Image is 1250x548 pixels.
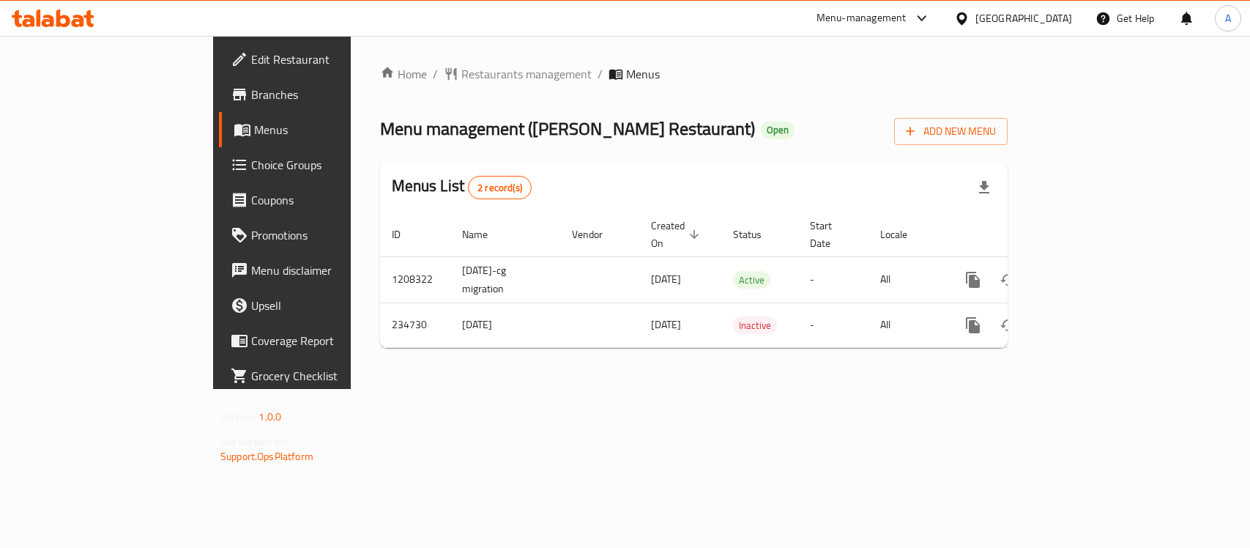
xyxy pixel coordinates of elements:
[461,65,592,83] span: Restaurants management
[944,212,1108,257] th: Actions
[258,407,281,426] span: 1.0.0
[450,303,560,347] td: [DATE]
[733,226,781,243] span: Status
[798,303,868,347] td: -
[392,175,532,199] h2: Menus List
[433,65,438,83] li: /
[906,122,996,141] span: Add New Menu
[380,212,1108,348] table: enhanced table
[956,262,991,297] button: more
[733,272,770,289] span: Active
[219,112,422,147] a: Menus
[251,191,410,209] span: Coupons
[1225,10,1231,26] span: A
[733,317,777,334] span: Inactive
[219,358,422,393] a: Grocery Checklist
[220,432,288,451] span: Get support on:
[880,226,926,243] span: Locale
[380,112,755,145] span: Menu management ( [PERSON_NAME] Restaurant )
[450,256,560,303] td: [DATE]-cg migration
[868,256,944,303] td: All
[380,65,1008,83] nav: breadcrumb
[798,256,868,303] td: -
[462,226,507,243] span: Name
[975,10,1072,26] div: [GEOGRAPHIC_DATA]
[651,270,681,289] span: [DATE]
[251,226,410,244] span: Promotions
[651,217,704,252] span: Created On
[219,147,422,182] a: Choice Groups
[220,407,256,426] span: Version:
[219,253,422,288] a: Menu disclaimer
[392,226,420,243] span: ID
[733,316,777,334] div: Inactive
[251,156,410,174] span: Choice Groups
[894,118,1008,145] button: Add New Menu
[219,182,422,218] a: Coupons
[219,288,422,323] a: Upsell
[468,176,532,199] div: Total records count
[598,65,603,83] li: /
[626,65,660,83] span: Menus
[251,51,410,68] span: Edit Restaurant
[991,308,1026,343] button: Change Status
[219,77,422,112] a: Branches
[572,226,622,243] span: Vendor
[761,122,795,139] div: Open
[219,42,422,77] a: Edit Restaurant
[220,447,313,466] a: Support.OpsPlatform
[651,315,681,334] span: [DATE]
[816,10,907,27] div: Menu-management
[991,262,1026,297] button: Change Status
[956,308,991,343] button: more
[444,65,592,83] a: Restaurants management
[733,271,770,289] div: Active
[868,303,944,347] td: All
[219,323,422,358] a: Coverage Report
[810,217,851,252] span: Start Date
[761,124,795,136] span: Open
[251,262,410,279] span: Menu disclaimer
[469,181,531,195] span: 2 record(s)
[251,86,410,103] span: Branches
[967,170,1002,205] div: Export file
[251,332,410,349] span: Coverage Report
[254,121,410,138] span: Menus
[251,297,410,314] span: Upsell
[219,218,422,253] a: Promotions
[251,367,410,385] span: Grocery Checklist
